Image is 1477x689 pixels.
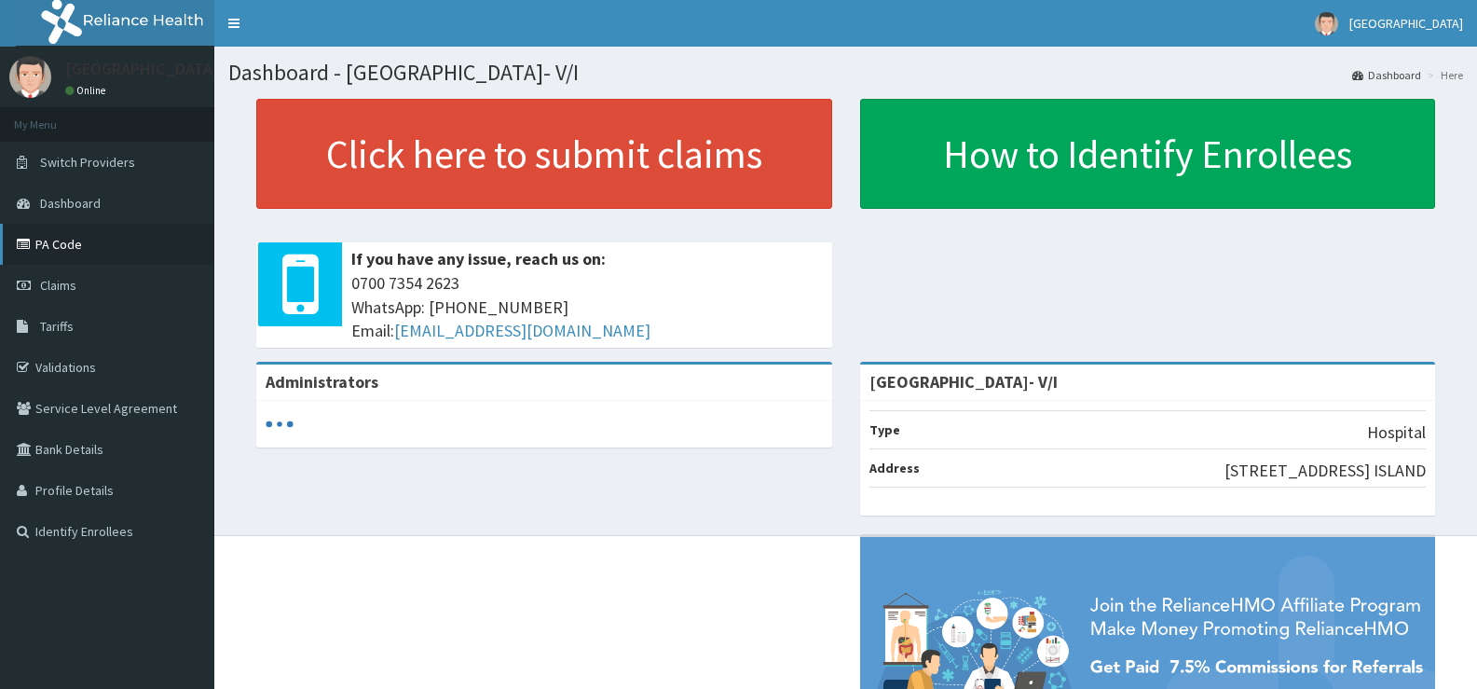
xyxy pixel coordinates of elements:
p: [STREET_ADDRESS] ISLAND [1224,459,1426,483]
a: Online [65,84,110,97]
a: Dashboard [1352,67,1421,83]
b: Type [869,421,900,438]
svg: audio-loading [266,410,294,438]
h1: Dashboard - [GEOGRAPHIC_DATA]- V/I [228,61,1463,85]
p: Hospital [1367,420,1426,445]
img: User Image [9,56,51,98]
strong: [GEOGRAPHIC_DATA]- V/I [869,371,1058,393]
a: [EMAIL_ADDRESS][DOMAIN_NAME] [394,320,650,341]
a: How to Identify Enrollees [860,99,1436,209]
span: Claims [40,277,76,294]
span: [GEOGRAPHIC_DATA] [1349,15,1463,32]
b: If you have any issue, reach us on: [351,248,606,269]
li: Here [1423,67,1463,83]
b: Administrators [266,371,378,393]
span: Switch Providers [40,154,135,171]
span: Dashboard [40,195,101,212]
b: Address [869,460,920,476]
a: Click here to submit claims [256,99,832,209]
p: [GEOGRAPHIC_DATA] [65,61,219,77]
span: 0700 7354 2623 WhatsApp: [PHONE_NUMBER] Email: [351,271,823,343]
span: Tariffs [40,318,74,335]
img: User Image [1315,12,1338,35]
